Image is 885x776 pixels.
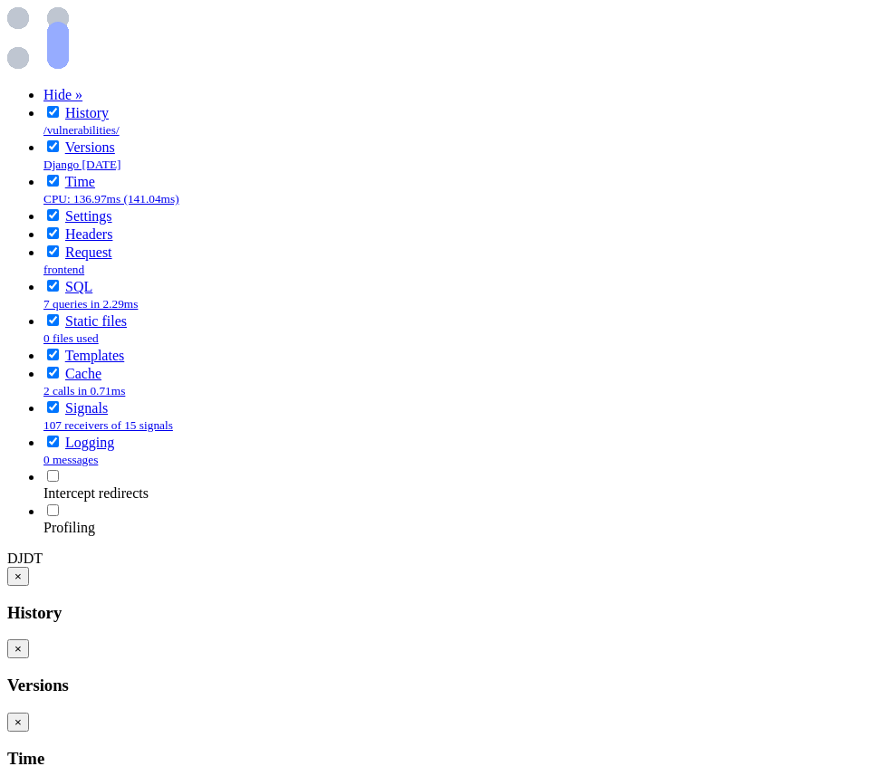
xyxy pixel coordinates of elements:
[47,504,59,516] input: Enable for next and successive requests
[65,348,125,363] a: Templates
[43,244,112,276] a: Requestfrontend
[43,192,179,206] small: CPU: 136.97ms (141.04ms)
[7,713,29,732] button: ×
[7,639,29,658] button: ×
[7,7,878,72] div: loading spinner
[43,297,138,311] small: 7 queries in 2.29ms
[43,435,114,466] a: Logging0 messages
[43,87,82,102] a: Hide »
[7,551,18,566] span: D
[43,520,878,536] div: Profiling
[43,331,99,345] small: 0 files used
[47,401,59,413] input: Disable for next and successive requests
[47,436,59,447] input: Disable for next and successive requests
[65,208,112,224] a: Settings
[47,227,59,239] input: Disable for next and successive requests
[7,675,878,695] h3: Versions
[47,209,59,221] input: Disable for next and successive requests
[47,280,59,292] input: Disable for next and successive requests
[47,140,59,152] input: Disable for next and successive requests
[43,366,125,398] a: Cache2 calls in 0.71ms
[47,314,59,326] input: Disable for next and successive requests
[43,105,120,137] a: History/vulnerabilities/
[47,367,59,378] input: Disable for next and successive requests
[47,245,59,257] input: Disable for next and successive requests
[43,384,125,398] small: 2 calls in 0.71ms
[43,418,173,432] small: 107 receivers of 15 signals
[43,139,121,171] a: VersionsDjango [DATE]
[43,400,173,432] a: Signals107 receivers of 15 signals
[18,551,24,566] span: J
[43,279,138,311] a: SQL7 queries in 2.29ms
[47,470,59,482] input: Enable for next and successive requests
[7,749,878,769] h3: Time
[43,453,98,466] small: 0 messages
[7,7,69,69] img: Loading...
[7,603,878,623] h3: History
[43,174,179,206] a: TimeCPU: 136.97ms (141.04ms)
[47,106,59,118] input: Disable for next and successive requests
[43,158,121,171] small: Django [DATE]
[7,551,878,567] div: Show toolbar
[47,349,59,360] input: Disable for next and successive requests
[43,313,127,345] a: Static files0 files used
[7,567,29,586] button: ×
[43,263,84,276] small: frontend
[47,175,59,187] input: Disable for next and successive requests
[43,123,120,137] small: /vulnerabilities/
[43,485,878,502] div: Intercept redirects
[65,226,112,242] a: Headers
